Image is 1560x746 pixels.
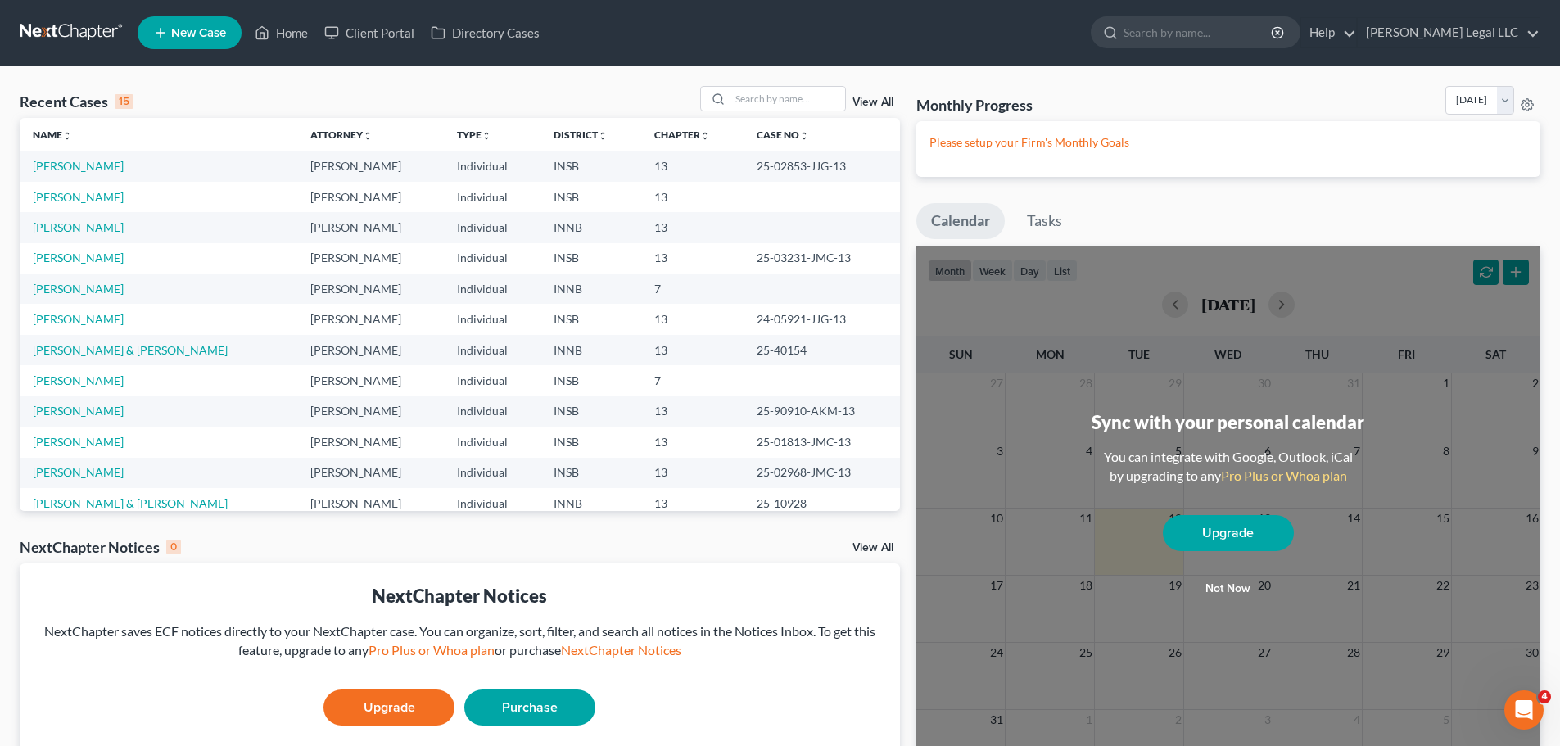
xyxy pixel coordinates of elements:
td: 7 [641,365,744,396]
td: INSB [540,427,641,457]
a: [PERSON_NAME] [33,435,124,449]
div: You can integrate with Google, Outlook, iCal by upgrading to any [1097,448,1359,486]
div: Recent Cases [20,92,133,111]
a: Typeunfold_more [457,129,491,141]
a: Districtunfold_more [554,129,608,141]
span: New Case [171,27,226,39]
a: [PERSON_NAME] [33,220,124,234]
i: unfold_more [363,131,373,141]
td: Individual [444,335,540,365]
i: unfold_more [598,131,608,141]
td: 24-05921-JJG-13 [744,304,900,334]
a: Client Portal [316,18,423,47]
a: [PERSON_NAME] [33,282,124,296]
td: INNB [540,274,641,304]
td: INNB [540,488,641,518]
td: 13 [641,396,744,427]
td: Individual [444,243,540,274]
td: INSB [540,458,641,488]
a: [PERSON_NAME] [33,373,124,387]
td: Individual [444,182,540,212]
i: unfold_more [799,131,809,141]
td: Individual [444,304,540,334]
td: [PERSON_NAME] [297,182,444,212]
td: [PERSON_NAME] [297,212,444,242]
td: Individual [444,488,540,518]
a: Help [1301,18,1356,47]
td: 13 [641,304,744,334]
td: Individual [444,212,540,242]
a: Nameunfold_more [33,129,72,141]
a: [PERSON_NAME] & [PERSON_NAME] [33,496,228,510]
a: [PERSON_NAME] [33,404,124,418]
td: Individual [444,151,540,181]
a: Purchase [464,689,595,726]
a: Directory Cases [423,18,548,47]
a: Home [246,18,316,47]
a: NextChapter Notices [561,642,681,658]
a: View All [852,542,893,554]
i: unfold_more [700,131,710,141]
a: Upgrade [1163,515,1294,551]
td: INNB [540,212,641,242]
a: Case Nounfold_more [757,129,809,141]
button: Not now [1163,572,1294,605]
a: Upgrade [323,689,454,726]
td: [PERSON_NAME] [297,488,444,518]
a: Chapterunfold_more [654,129,710,141]
iframe: Intercom live chat [1504,690,1544,730]
a: Pro Plus or Whoa plan [369,642,495,658]
td: Individual [444,427,540,457]
td: Individual [444,274,540,304]
td: 25-10928 [744,488,900,518]
td: Individual [444,396,540,427]
div: NextChapter Notices [20,537,181,557]
td: INSB [540,182,641,212]
td: 25-02853-JJG-13 [744,151,900,181]
a: Attorneyunfold_more [310,129,373,141]
td: 13 [641,458,744,488]
a: Tasks [1012,203,1077,239]
td: 13 [641,151,744,181]
td: [PERSON_NAME] [297,274,444,304]
td: Individual [444,365,540,396]
a: [PERSON_NAME] Legal LLC [1358,18,1540,47]
td: Individual [444,458,540,488]
td: [PERSON_NAME] [297,396,444,427]
td: 25-01813-JMC-13 [744,427,900,457]
input: Search by name... [730,87,845,111]
span: 4 [1538,690,1551,703]
td: INSB [540,396,641,427]
td: 13 [641,212,744,242]
div: 0 [166,540,181,554]
h3: Monthly Progress [916,95,1033,115]
td: 25-03231-JMC-13 [744,243,900,274]
a: Calendar [916,203,1005,239]
a: View All [852,97,893,108]
div: NextChapter Notices [33,583,887,608]
td: 13 [641,182,744,212]
td: 25-90910-AKM-13 [744,396,900,427]
td: 13 [641,243,744,274]
a: [PERSON_NAME] [33,312,124,326]
td: INSB [540,243,641,274]
td: 25-02968-JMC-13 [744,458,900,488]
div: Sync with your personal calendar [1092,409,1364,435]
td: INSB [540,304,641,334]
a: [PERSON_NAME] [33,190,124,204]
td: [PERSON_NAME] [297,365,444,396]
a: [PERSON_NAME] & [PERSON_NAME] [33,343,228,357]
td: INSB [540,151,641,181]
a: [PERSON_NAME] [33,465,124,479]
td: INSB [540,365,641,396]
td: [PERSON_NAME] [297,304,444,334]
td: [PERSON_NAME] [297,335,444,365]
a: Pro Plus or Whoa plan [1221,468,1347,483]
div: NextChapter saves ECF notices directly to your NextChapter case. You can organize, sort, filter, ... [33,622,887,660]
i: unfold_more [482,131,491,141]
a: [PERSON_NAME] [33,159,124,173]
td: [PERSON_NAME] [297,427,444,457]
td: 25-40154 [744,335,900,365]
td: 13 [641,488,744,518]
p: Please setup your Firm's Monthly Goals [929,134,1527,151]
